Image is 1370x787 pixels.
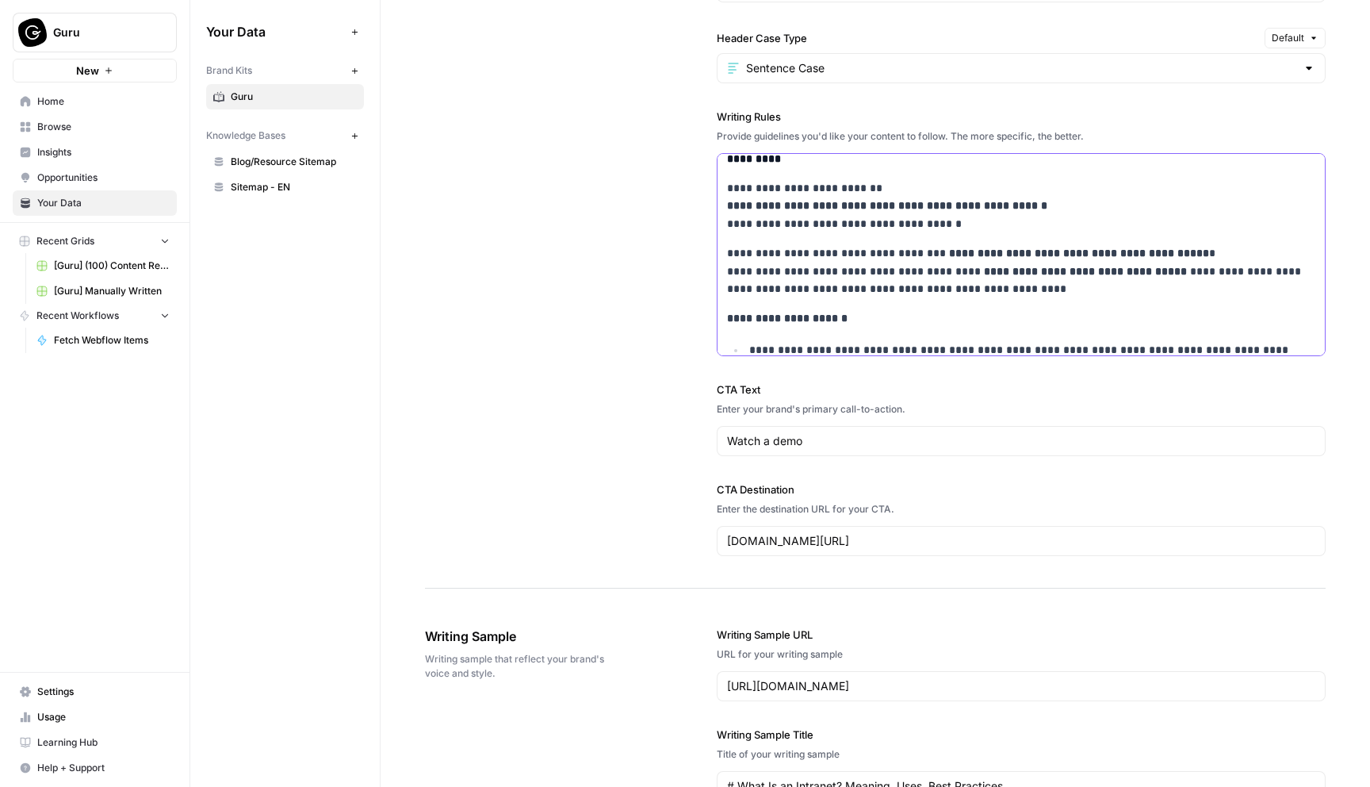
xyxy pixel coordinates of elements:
[37,171,170,185] span: Opportunities
[206,22,345,41] span: Your Data
[13,140,177,165] a: Insights
[13,59,177,83] button: New
[13,229,177,253] button: Recent Grids
[37,735,170,750] span: Learning Hub
[54,259,170,273] span: [Guru] (100) Content Refresh
[13,679,177,704] a: Settings
[37,761,170,775] span: Help + Support
[717,727,1326,743] label: Writing Sample Title
[231,180,357,194] span: Sitemap - EN
[1272,31,1304,45] span: Default
[425,627,628,646] span: Writing Sample
[727,533,1315,549] input: www.sundaysoccer.com/gearup
[13,114,177,140] a: Browse
[717,482,1326,497] label: CTA Destination
[18,18,47,47] img: Guru Logo
[717,402,1326,417] div: Enter your brand's primary call-to-action.
[29,278,177,304] a: [Guru] Manually Written
[13,730,177,755] a: Learning Hub
[36,234,94,248] span: Recent Grids
[727,433,1315,449] input: Gear up and get in the game with Sunday Soccer!
[13,13,177,52] button: Workspace: Guru
[717,502,1326,516] div: Enter the destination URL for your CTA.
[425,652,628,681] span: Writing sample that reflect your brand's voice and style.
[37,685,170,699] span: Settings
[36,309,119,323] span: Recent Workflows
[717,30,1258,46] label: Header Case Type
[37,196,170,210] span: Your Data
[13,165,177,190] a: Opportunities
[13,190,177,216] a: Your Data
[717,647,1326,662] div: URL for your writing sample
[13,89,177,114] a: Home
[206,175,364,200] a: Sitemap - EN
[206,84,364,109] a: Guru
[37,120,170,134] span: Browse
[717,747,1326,762] div: Title of your writing sample
[13,304,177,328] button: Recent Workflows
[206,63,252,78] span: Brand Kits
[1265,28,1326,48] button: Default
[13,755,177,781] button: Help + Support
[727,678,1315,694] input: www.sundaysoccer.com/game-day
[54,333,170,347] span: Fetch Webflow Items
[37,145,170,159] span: Insights
[717,382,1326,397] label: CTA Text
[746,60,1296,76] input: Sentence Case
[53,25,149,40] span: Guru
[76,63,99,79] span: New
[54,284,170,298] span: [Guru] Manually Written
[29,253,177,278] a: [Guru] (100) Content Refresh
[717,627,1326,643] label: Writing Sample URL
[29,328,177,353] a: Fetch Webflow Items
[37,710,170,724] span: Usage
[37,94,170,109] span: Home
[206,129,285,143] span: Knowledge Bases
[206,149,364,175] a: Blog/Resource Sitemap
[717,129,1326,144] div: Provide guidelines you'd like your content to follow. The more specific, the better.
[231,155,357,169] span: Blog/Resource Sitemap
[13,704,177,730] a: Usage
[231,90,357,104] span: Guru
[717,109,1326,125] label: Writing Rules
